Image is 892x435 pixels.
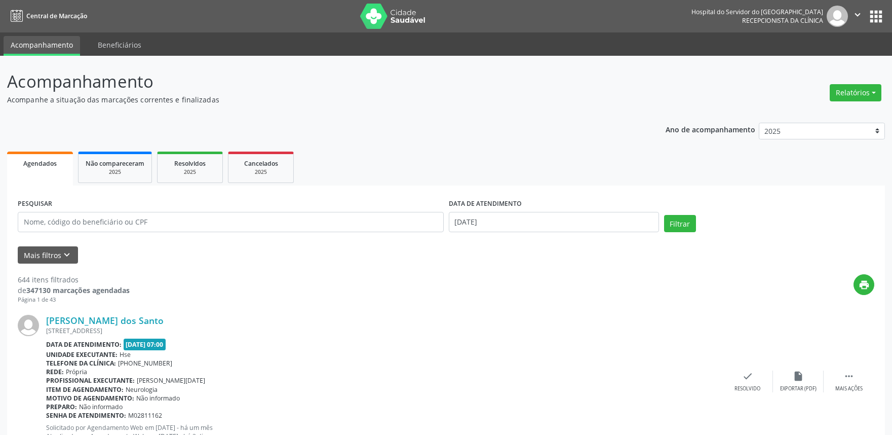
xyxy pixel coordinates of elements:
[126,385,158,394] span: Neurologia
[742,16,823,25] span: Recepcionista da clínica
[827,6,848,27] img: img
[46,340,122,349] b: Data de atendimento:
[843,371,855,382] i: 
[859,279,870,291] i: print
[79,403,123,411] span: Não informado
[18,196,52,212] label: PESQUISAR
[23,159,57,168] span: Agendados
[86,168,144,176] div: 2025
[793,371,804,382] i: insert_drive_file
[449,212,659,232] input: Selecione um intervalo
[46,315,164,326] a: [PERSON_NAME] dos Santo
[120,350,131,359] span: Hse
[7,69,622,94] p: Acompanhamento
[666,123,755,135] p: Ano de acompanhamento
[61,249,72,261] i: keyboard_arrow_down
[848,6,867,27] button: 
[664,215,696,232] button: Filtrar
[91,36,148,54] a: Beneficiários
[780,385,817,392] div: Exportar (PDF)
[18,274,130,285] div: 644 itens filtrados
[124,339,166,350] span: [DATE] 07:00
[236,168,286,176] div: 2025
[867,8,885,25] button: apps
[46,385,124,394] b: Item de agendamento:
[165,168,215,176] div: 2025
[136,394,180,403] span: Não informado
[4,36,80,56] a: Acompanhamento
[86,159,144,168] span: Não compareceram
[734,385,760,392] div: Resolvido
[66,368,87,376] span: Própria
[18,315,39,336] img: img
[26,12,87,20] span: Central de Marcação
[7,94,622,105] p: Acompanhe a situação das marcações correntes e finalizadas
[244,159,278,168] span: Cancelados
[46,403,77,411] b: Preparo:
[46,394,134,403] b: Motivo de agendamento:
[174,159,206,168] span: Resolvidos
[691,8,823,16] div: Hospital do Servidor do [GEOGRAPHIC_DATA]
[118,359,172,368] span: [PHONE_NUMBER]
[18,246,78,264] button: Mais filtroskeyboard_arrow_down
[46,359,116,368] b: Telefone da clínica:
[46,411,126,420] b: Senha de atendimento:
[852,9,863,20] i: 
[18,212,444,232] input: Nome, código do beneficiário ou CPF
[46,327,722,335] div: [STREET_ADDRESS]
[137,376,205,385] span: [PERSON_NAME][DATE]
[18,285,130,296] div: de
[449,196,522,212] label: DATA DE ATENDIMENTO
[128,411,162,420] span: M02811162
[46,368,64,376] b: Rede:
[18,296,130,304] div: Página 1 de 43
[26,285,130,295] strong: 347130 marcações agendadas
[7,8,87,24] a: Central de Marcação
[46,376,135,385] b: Profissional executante:
[854,274,874,295] button: print
[46,350,118,359] b: Unidade executante:
[742,371,753,382] i: check
[835,385,863,392] div: Mais ações
[830,84,881,101] button: Relatórios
